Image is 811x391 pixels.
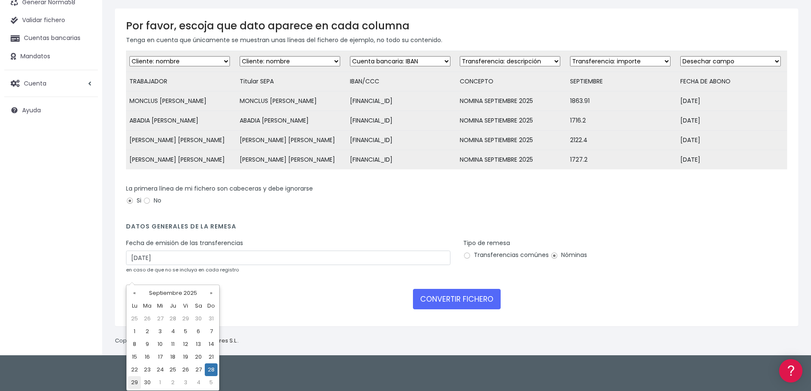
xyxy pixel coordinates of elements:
[567,131,677,150] td: 2122.4
[205,300,218,312] th: Do
[128,300,141,312] th: Lu
[179,300,192,312] th: Vi
[205,312,218,325] td: 31
[463,251,549,260] label: Transferencias comúnes
[143,196,161,205] label: No
[9,228,162,243] button: Contáctanos
[9,134,162,147] a: Videotutoriales
[456,131,567,150] td: NOMINA SEPTIEMBRE 2025
[179,363,192,376] td: 26
[166,312,179,325] td: 28
[128,338,141,351] td: 8
[413,289,501,309] button: CONVERTIR FICHERO
[677,111,787,131] td: [DATE]
[677,72,787,91] td: FECHA DE ABONO
[9,217,162,231] a: API
[550,251,587,260] label: Nóminas
[166,325,179,338] td: 4
[126,223,787,234] h4: Datos generales de la remesa
[141,376,154,389] td: 30
[4,11,98,29] a: Validar fichero
[192,300,205,312] th: Sa
[141,338,154,351] td: 9
[677,91,787,111] td: [DATE]
[236,111,347,131] td: ABADIA [PERSON_NAME]
[179,338,192,351] td: 12
[677,131,787,150] td: [DATE]
[24,79,46,87] span: Cuenta
[205,363,218,376] td: 28
[154,376,166,389] td: 1
[166,338,179,351] td: 11
[126,35,787,45] p: Tenga en cuenta que únicamente se muestran unas líneas del fichero de ejemplo, no todo su contenido.
[205,287,218,300] th: »
[154,363,166,376] td: 24
[179,325,192,338] td: 5
[205,325,218,338] td: 7
[141,325,154,338] td: 2
[192,325,205,338] td: 6
[9,108,162,121] a: Formatos
[192,312,205,325] td: 30
[205,338,218,351] td: 14
[192,338,205,351] td: 13
[126,91,236,111] td: MONCLUS [PERSON_NAME]
[677,150,787,170] td: [DATE]
[154,300,166,312] th: Mi
[126,150,236,170] td: [PERSON_NAME] [PERSON_NAME]
[9,183,162,196] a: General
[141,312,154,325] td: 26
[141,300,154,312] th: Ma
[236,72,347,91] td: Titular SEPA
[166,351,179,363] td: 18
[154,312,166,325] td: 27
[205,376,218,389] td: 5
[128,363,141,376] td: 22
[128,312,141,325] td: 25
[115,337,239,345] p: Copyright © 2025 .
[179,312,192,325] td: 29
[128,287,141,300] th: «
[236,91,347,111] td: MONCLUS [PERSON_NAME]
[141,287,205,300] th: Septiembre 2025
[192,376,205,389] td: 4
[456,72,567,91] td: CONCEPTO
[126,72,236,91] td: TRABAJADOR
[154,325,166,338] td: 3
[141,351,154,363] td: 16
[126,184,313,193] label: La primera línea de mi fichero son cabeceras y debe ignorarse
[179,351,192,363] td: 19
[22,106,41,114] span: Ayuda
[567,111,677,131] td: 1716.2
[9,147,162,160] a: Perfiles de empresas
[347,131,457,150] td: [FINANCIAL_ID]
[205,351,218,363] td: 21
[126,131,236,150] td: [PERSON_NAME] [PERSON_NAME]
[154,351,166,363] td: 17
[117,245,164,253] a: POWERED BY ENCHANT
[4,48,98,66] a: Mandatos
[126,266,239,273] small: en caso de que no se incluya en cada registro
[128,351,141,363] td: 15
[126,196,141,205] label: Si
[126,239,243,248] label: Fecha de emisión de las transferencias
[567,150,677,170] td: 1727.2
[179,376,192,389] td: 3
[4,74,98,92] a: Cuenta
[9,121,162,134] a: Problemas habituales
[192,351,205,363] td: 20
[126,111,236,131] td: ABADIA [PERSON_NAME]
[166,376,179,389] td: 2
[236,150,347,170] td: [PERSON_NAME] [PERSON_NAME]
[9,72,162,86] a: Información general
[154,338,166,351] td: 10
[9,59,162,67] div: Información general
[347,72,457,91] td: IBAN/CCC
[141,363,154,376] td: 23
[9,169,162,177] div: Facturación
[567,91,677,111] td: 1863.91
[456,150,567,170] td: NOMINA SEPTIEMBRE 2025
[192,363,205,376] td: 27
[463,239,510,248] label: Tipo de remesa
[347,150,457,170] td: [FINANCIAL_ID]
